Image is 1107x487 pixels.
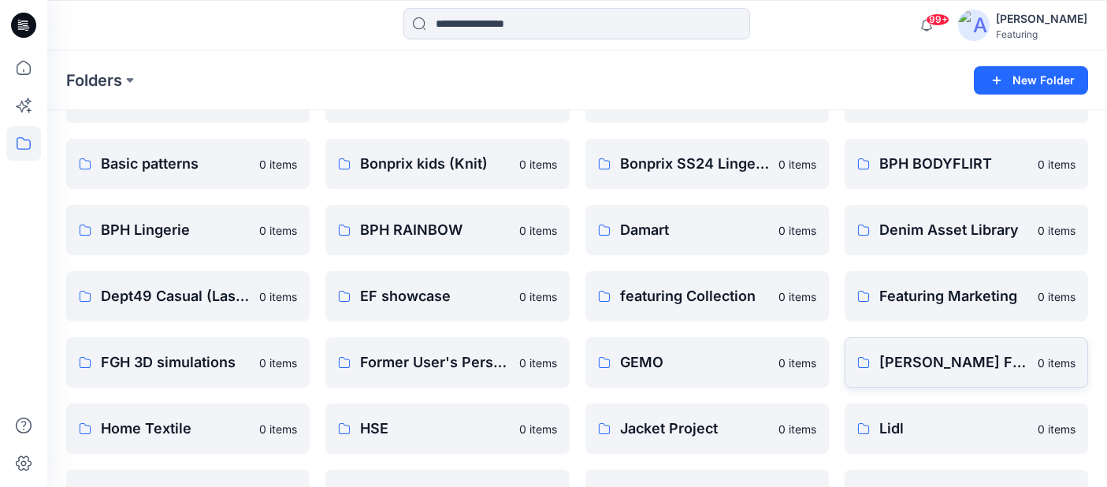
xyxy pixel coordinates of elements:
[879,418,1028,440] p: Lidl
[585,271,829,322] a: featuring Collection0 items
[325,271,569,322] a: EF showcase0 items
[778,288,816,305] p: 0 items
[585,337,829,388] a: GEMO0 items
[259,222,297,239] p: 0 items
[101,153,250,175] p: Basic patterns
[66,139,310,189] a: Basic patterns0 items
[325,205,569,255] a: BPH RAINBOW0 items
[519,421,557,437] p: 0 items
[259,421,297,437] p: 0 items
[66,271,310,322] a: Dept49 Casual (Lascana)0 items
[620,153,769,175] p: Bonprix SS24 Lingerie Collection
[778,222,816,239] p: 0 items
[259,355,297,371] p: 0 items
[996,28,1087,40] div: Featuring
[620,351,769,374] p: GEMO
[519,156,557,173] p: 0 items
[325,337,569,388] a: Former User's Personal Zone0 items
[879,351,1028,374] p: [PERSON_NAME] Finnland
[585,139,829,189] a: Bonprix SS24 Lingerie Collection0 items
[1038,288,1075,305] p: 0 items
[620,418,769,440] p: Jacket Project
[519,355,557,371] p: 0 items
[101,285,250,307] p: Dept49 Casual (Lascana)
[360,219,509,241] p: BPH RAINBOW
[585,205,829,255] a: Damart0 items
[926,13,949,26] span: 99+
[325,403,569,454] a: HSE0 items
[845,403,1088,454] a: Lidl0 items
[778,355,816,371] p: 0 items
[1038,222,1075,239] p: 0 items
[879,153,1028,175] p: BPH BODYFLIRT
[958,9,990,41] img: avatar
[879,219,1028,241] p: Denim Asset Library
[360,153,509,175] p: Bonprix kids (Knit)
[778,156,816,173] p: 0 items
[778,421,816,437] p: 0 items
[519,222,557,239] p: 0 items
[259,288,297,305] p: 0 items
[66,69,122,91] a: Folders
[845,271,1088,322] a: Featuring Marketing0 items
[845,139,1088,189] a: BPH BODYFLIRT0 items
[620,219,769,241] p: Damart
[101,351,250,374] p: FGH 3D simulations
[101,418,250,440] p: Home Textile
[259,156,297,173] p: 0 items
[845,205,1088,255] a: Denim Asset Library0 items
[66,337,310,388] a: FGH 3D simulations0 items
[101,219,250,241] p: BPH Lingerie
[879,285,1028,307] p: Featuring Marketing
[845,337,1088,388] a: [PERSON_NAME] Finnland0 items
[1038,156,1075,173] p: 0 items
[519,288,557,305] p: 0 items
[66,205,310,255] a: BPH Lingerie0 items
[360,418,509,440] p: HSE
[1038,421,1075,437] p: 0 items
[1038,355,1075,371] p: 0 items
[585,403,829,454] a: Jacket Project0 items
[996,9,1087,28] div: [PERSON_NAME]
[620,285,769,307] p: featuring Collection
[360,285,509,307] p: EF showcase
[974,66,1088,95] button: New Folder
[66,403,310,454] a: Home Textile0 items
[325,139,569,189] a: Bonprix kids (Knit)0 items
[360,351,509,374] p: Former User's Personal Zone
